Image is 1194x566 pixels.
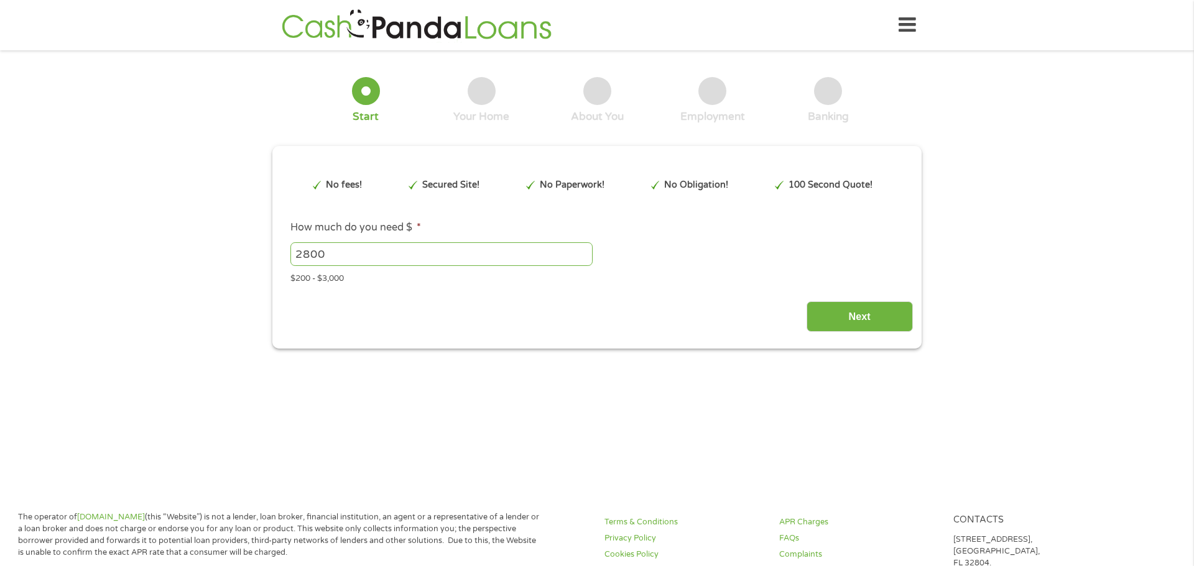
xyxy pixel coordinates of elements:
[353,110,379,124] div: Start
[290,268,904,285] div: $200 - $3,000
[779,516,938,528] a: APR Charges
[540,178,604,192] p: No Paperwork!
[604,532,764,544] a: Privacy Policy
[680,110,745,124] div: Employment
[18,511,541,559] p: The operator of (this “Website”) is not a lender, loan broker, financial institution, an agent or...
[290,221,421,234] label: How much do you need $
[604,549,764,560] a: Cookies Policy
[807,301,913,332] input: Next
[278,7,555,43] img: GetLoanNow Logo
[664,178,728,192] p: No Obligation!
[953,514,1113,526] h4: Contacts
[779,549,938,560] a: Complaints
[571,110,624,124] div: About You
[808,110,849,124] div: Banking
[77,512,145,522] a: [DOMAIN_NAME]
[779,532,938,544] a: FAQs
[604,516,764,528] a: Terms & Conditions
[453,110,509,124] div: Your Home
[326,178,362,192] p: No fees!
[422,178,479,192] p: Secured Site!
[789,178,872,192] p: 100 Second Quote!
